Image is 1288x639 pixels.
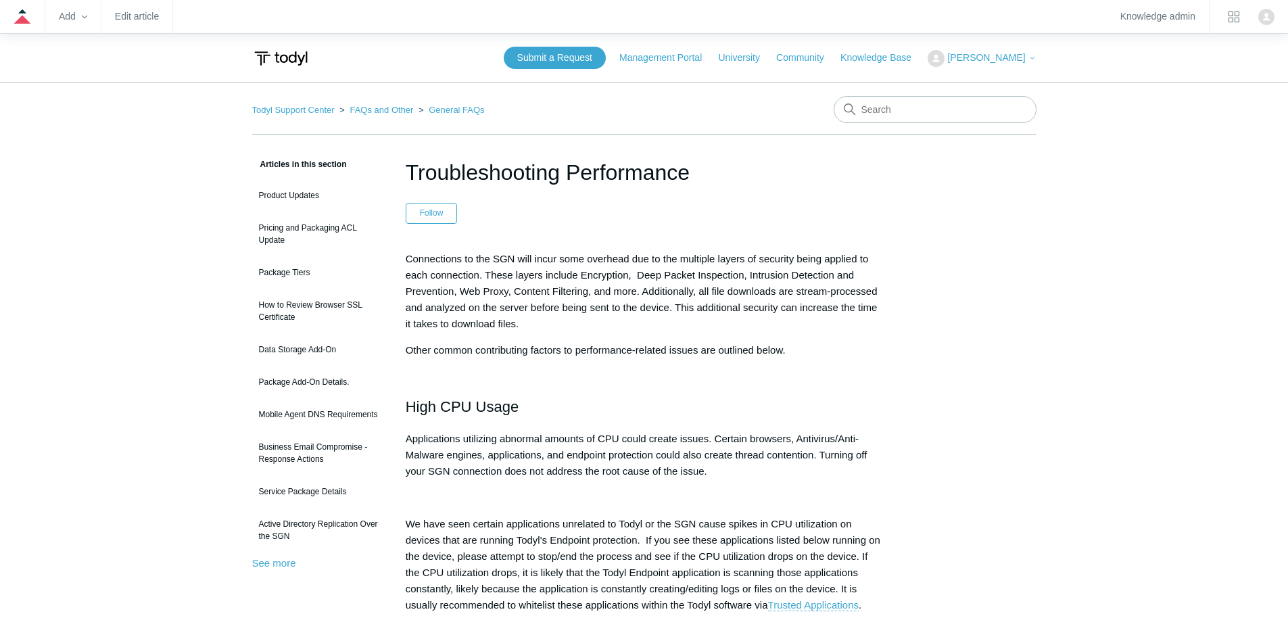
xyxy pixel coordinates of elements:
[252,434,385,472] a: Business Email Compromise - Response Actions
[252,337,385,362] a: Data Storage Add-On
[619,51,715,65] a: Management Portal
[252,292,385,330] a: How to Review Browser SSL Certificate
[252,105,337,115] li: Todyl Support Center
[840,51,925,65] a: Knowledge Base
[416,105,485,115] li: General FAQs
[252,215,385,253] a: Pricing and Packaging ACL Update
[252,260,385,285] a: Package Tiers
[252,402,385,427] a: Mobile Agent DNS Requirements
[252,183,385,208] a: Product Updates
[252,46,310,71] img: Todyl Support Center Help Center home page
[252,369,385,395] a: Package Add-On Details.
[768,599,859,611] a: Trusted Applications
[928,50,1036,67] button: [PERSON_NAME]
[252,557,296,569] a: See more
[834,96,1036,123] input: Search
[252,105,335,115] a: Todyl Support Center
[337,105,416,115] li: FAQs and Other
[718,51,773,65] a: University
[504,47,606,69] a: Submit a Request
[406,156,883,189] h1: Troubleshooting Performance
[406,251,883,332] p: Connections to the SGN will incur some overhead due to the multiple layers of security being appl...
[947,52,1025,63] span: [PERSON_NAME]
[406,431,883,479] p: Applications utilizing abnormal amounts of CPU could create issues. Certain browsers, Antivirus/A...
[406,342,883,358] p: Other common contributing factors to performance-related issues are outlined below.
[406,395,883,419] h2: High CPU Usage
[776,51,838,65] a: Community
[1258,9,1274,25] img: user avatar
[252,479,385,504] a: Service Package Details
[252,511,385,549] a: Active Directory Replication Over the SGN
[252,160,347,169] span: Articles in this section
[1258,9,1274,25] zd-hc-trigger: Click your profile icon to open the profile menu
[115,13,159,20] a: Edit article
[429,105,484,115] a: General FAQs
[406,516,883,613] p: We have seen certain applications unrelated to Todyl or the SGN cause spikes in CPU utilization o...
[350,105,413,115] a: FAQs and Other
[1120,13,1195,20] a: Knowledge admin
[59,13,87,20] zd-hc-trigger: Add
[406,203,458,223] button: Follow Article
